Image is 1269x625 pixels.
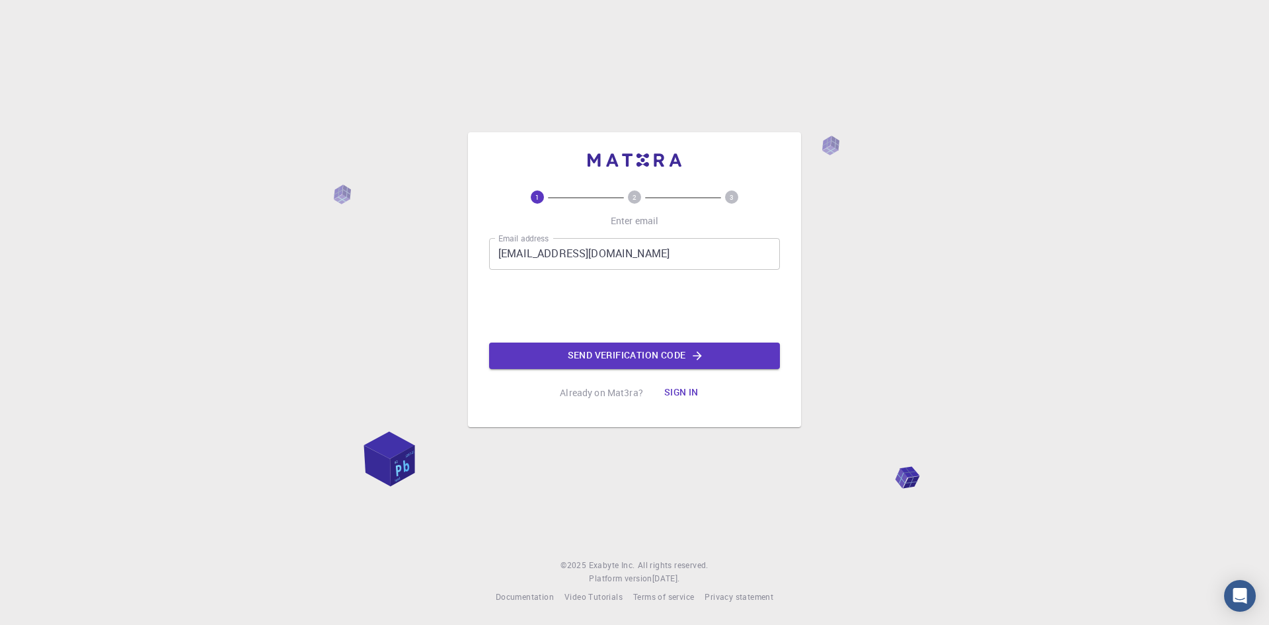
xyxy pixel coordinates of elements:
button: Send verification code [489,343,780,369]
text: 2 [633,192,636,202]
p: Already on Mat3ra? [560,386,643,399]
span: Documentation [496,591,554,602]
span: All rights reserved. [638,559,709,572]
a: Exabyte Inc. [589,559,635,572]
div: Open Intercom Messenger [1224,580,1256,612]
a: [DATE]. [652,572,680,585]
button: Sign in [654,380,709,406]
label: Email address [498,233,549,244]
a: Privacy statement [705,591,773,604]
text: 1 [535,192,539,202]
a: Documentation [496,591,554,604]
span: Terms of service [633,591,694,602]
span: Platform version [589,572,652,585]
a: Video Tutorials [564,591,623,604]
span: [DATE] . [652,573,680,583]
p: Enter email [611,214,659,228]
iframe: To enrich screen reader interactions, please activate Accessibility in Grammarly extension settings [534,280,735,332]
text: 3 [730,192,734,202]
span: Video Tutorials [564,591,623,602]
span: Exabyte Inc. [589,560,635,570]
a: Terms of service [633,591,694,604]
span: Privacy statement [705,591,773,602]
span: © 2025 [560,559,588,572]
